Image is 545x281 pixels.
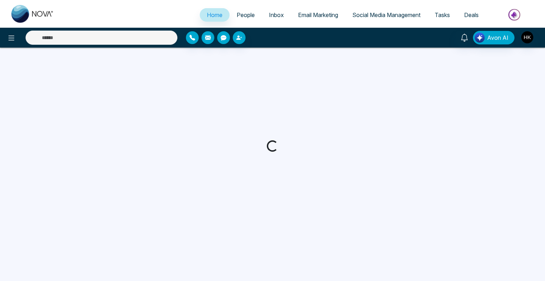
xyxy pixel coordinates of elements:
[457,8,486,22] a: Deals
[269,11,284,18] span: Inbox
[345,8,428,22] a: Social Media Management
[352,11,420,18] span: Social Media Management
[230,8,262,22] a: People
[428,8,457,22] a: Tasks
[487,33,508,42] span: Avon AI
[262,8,291,22] a: Inbox
[473,31,514,44] button: Avon AI
[435,11,450,18] span: Tasks
[207,11,222,18] span: Home
[200,8,230,22] a: Home
[291,8,345,22] a: Email Marketing
[489,7,541,23] img: Market-place.gif
[11,5,54,23] img: Nova CRM Logo
[237,11,255,18] span: People
[475,33,485,43] img: Lead Flow
[298,11,338,18] span: Email Marketing
[521,31,533,43] img: User Avatar
[464,11,479,18] span: Deals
